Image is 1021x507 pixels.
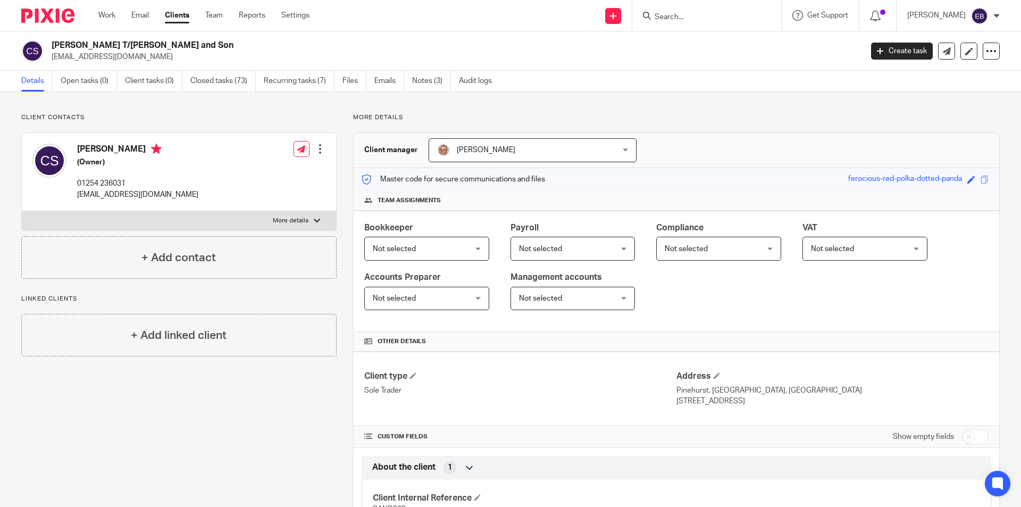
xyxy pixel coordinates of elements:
img: Pixie [21,9,74,23]
img: svg%3E [32,144,66,178]
h4: + Add linked client [131,327,227,344]
span: Not selected [811,245,854,253]
span: Bookkeeper [364,223,413,232]
img: svg%3E [21,40,44,62]
p: More details [353,113,1000,122]
span: Get Support [807,12,848,19]
h3: Client manager [364,145,418,155]
span: Payroll [510,223,539,232]
span: Compliance [656,223,704,232]
span: Not selected [373,245,416,253]
a: Recurring tasks (7) [264,71,334,92]
p: Pinehurst, [GEOGRAPHIC_DATA], [GEOGRAPHIC_DATA] [676,385,989,396]
a: Work [98,10,115,21]
p: [EMAIL_ADDRESS][DOMAIN_NAME] [77,189,198,200]
span: VAT [802,223,817,232]
a: Closed tasks (73) [190,71,256,92]
a: Create task [871,43,933,60]
a: Open tasks (0) [61,71,117,92]
h5: (Owner) [77,157,198,168]
span: Not selected [665,245,708,253]
a: Reports [239,10,265,21]
span: Team assignments [378,196,441,205]
a: Notes (3) [412,71,451,92]
p: 01254 236031 [77,178,198,189]
p: Linked clients [21,295,337,303]
span: Not selected [373,295,416,302]
input: Search [654,13,749,22]
h4: Client type [364,371,676,382]
span: Other details [378,337,426,346]
a: Settings [281,10,309,21]
a: Emails [374,71,404,92]
h2: [PERSON_NAME] T/[PERSON_NAME] and Son [52,40,694,51]
a: Clients [165,10,189,21]
span: Accounts Preparer [364,273,441,281]
h4: + Add contact [141,250,216,266]
p: More details [273,217,308,225]
h4: Client Internal Reference [373,493,676,504]
p: [EMAIL_ADDRESS][DOMAIN_NAME] [52,52,855,62]
h4: [PERSON_NAME] [77,144,198,157]
a: Details [21,71,53,92]
a: Files [342,71,366,92]
div: ferocious-red-polka-dotted-panda [848,173,962,186]
h4: CUSTOM FIELDS [364,433,676,441]
img: SJ.jpg [437,144,450,156]
a: Client tasks (0) [125,71,182,92]
p: Client contacts [21,113,337,122]
span: About the client [372,462,436,473]
i: Primary [151,144,162,154]
h4: Address [676,371,989,382]
span: Not selected [519,295,562,302]
span: 1 [448,462,452,473]
span: [PERSON_NAME] [457,146,515,154]
span: Management accounts [510,273,602,281]
p: Master code for secure communications and files [362,174,545,185]
p: [PERSON_NAME] [907,10,966,21]
label: Show empty fields [893,431,954,442]
p: [STREET_ADDRESS] [676,396,989,406]
img: svg%3E [971,7,988,24]
a: Audit logs [459,71,500,92]
a: Team [205,10,223,21]
a: Email [131,10,149,21]
span: Not selected [519,245,562,253]
p: Sole Trader [364,385,676,396]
